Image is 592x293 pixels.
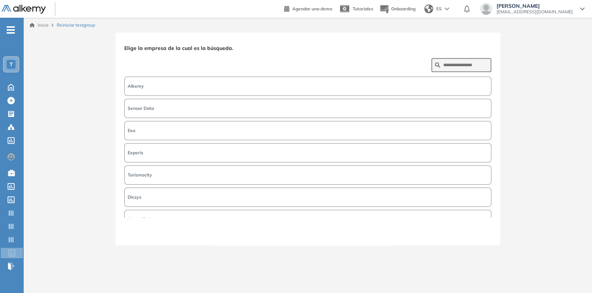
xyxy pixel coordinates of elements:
span: Dicsys [128,194,141,201]
button: Sensor Data [124,99,491,118]
button: CreateThrive [124,210,491,229]
span: Experis [128,149,143,156]
button: Onboarding [379,1,416,17]
button: Exo [124,121,491,140]
button: Dicsys [124,188,491,207]
span: Reiniciar testgroup [57,22,95,28]
span: Tutoriales [353,6,373,11]
span: Alkemy [128,83,144,90]
span: [EMAIL_ADDRESS][DOMAIN_NAME] [497,9,573,15]
button: Turismocity [124,165,491,185]
a: Inicio [30,22,48,28]
span: Sensor Data [128,105,154,112]
a: Agendar una demo [284,4,332,13]
button: Alkemy [124,77,491,96]
button: Siguiente [460,227,491,236]
span: CreateThrive [128,216,155,223]
span: Exo [128,127,135,134]
img: world [424,4,433,13]
i: - [7,29,15,31]
span: Turismocity [128,172,152,178]
span: [PERSON_NAME] [497,3,573,9]
span: T [10,61,13,67]
img: arrow [445,7,449,10]
button: Experis [124,143,491,162]
span: ES [436,6,442,12]
img: Logo [1,5,46,14]
span: Elige la empresa de la cual es la búsqueda. [124,44,491,52]
span: Onboarding [391,6,416,11]
span: Agendar una demo [292,6,332,11]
